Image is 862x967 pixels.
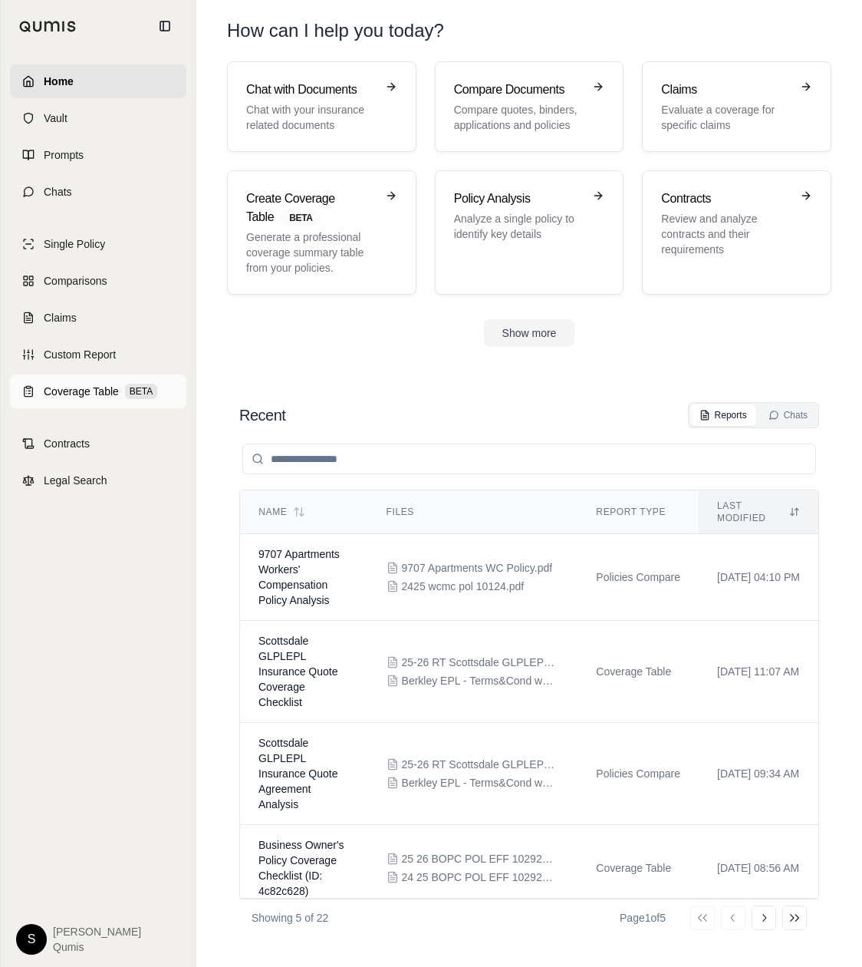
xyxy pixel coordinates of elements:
[10,138,186,172] a: Prompts
[44,184,72,200] span: Chats
[402,870,555,885] span: 24 25 BOPC POL EFF 102924.pdf
[699,723,818,825] td: [DATE] 09:34 AM
[246,102,376,133] p: Chat with your insurance related documents
[10,427,186,460] a: Contracts
[53,939,141,955] span: Qumis
[10,375,186,408] a: Coverage TableBETA
[577,534,699,621] td: Policies Compare
[661,102,791,133] p: Evaluate a coverage for specific claims
[620,910,666,926] div: Page 1 of 5
[246,229,376,276] p: Generate a professional coverage summary table from your policies.
[690,404,756,426] button: Reports
[44,273,107,289] span: Comparisons
[699,621,818,723] td: [DATE] 11:07 AM
[402,560,553,576] span: 9707 Apartments WC Policy.pdf
[454,102,584,133] p: Compare quotes, binders, applications and policies
[661,81,791,99] h3: Claims
[44,436,90,451] span: Contracts
[402,775,555,790] span: Berkley EPL - Terms&Cond w Form.pdf
[577,723,699,825] td: Policies Compare
[577,825,699,912] td: Coverage Table
[44,473,107,488] span: Legal Search
[280,210,321,226] span: BETA
[717,500,800,524] div: Last modified
[454,211,584,242] p: Analyze a single policy to identify key details
[153,14,177,38] button: Collapse sidebar
[227,170,416,295] a: Create Coverage TableBETAGenerate a professional coverage summary table from your policies.
[699,534,818,621] td: [DATE] 04:10 PM
[258,506,350,518] div: Name
[402,673,555,688] span: Berkley EPL - Terms&Cond w Form.pdf
[368,490,578,534] th: Files
[239,404,285,426] h2: Recent
[125,384,157,399] span: BETA
[53,924,141,939] span: [PERSON_NAME]
[759,404,817,426] button: Chats
[661,190,791,208] h3: Contracts
[484,319,575,347] button: Show more
[19,21,77,32] img: Qumis Logo
[246,190,376,226] h3: Create Coverage Table
[246,81,376,99] h3: Chat with Documents
[577,490,699,534] th: Report Type
[44,347,116,362] span: Custom Report
[44,236,105,252] span: Single Policy
[642,170,831,295] a: ContractsReview and analyze contracts and their requirements
[661,211,791,257] p: Review and analyze contracts and their requirements
[10,301,186,335] a: Claims
[642,61,831,152] a: ClaimsEvaluate a coverage for specific claims
[402,655,555,670] span: 25-26 RT Scottsdale GLPLEPL Quote w Endorsements.pdf
[258,635,338,708] span: Scottsdale GLPLEPL Insurance Quote Coverage Checklist
[10,464,186,497] a: Legal Search
[258,548,340,606] span: 9707 Apartments Workers' Compensation Policy Analysis
[454,81,584,99] h3: Compare Documents
[10,227,186,261] a: Single Policy
[10,264,186,298] a: Comparisons
[435,61,624,152] a: Compare DocumentsCompare quotes, binders, applications and policies
[577,621,699,723] td: Coverage Table
[16,924,47,955] div: S
[44,74,74,89] span: Home
[44,147,84,163] span: Prompts
[768,409,808,421] div: Chats
[402,851,555,866] span: 25 26 BOPC POL EFF 102925.pdf
[699,825,818,912] td: [DATE] 08:56 AM
[402,579,525,594] span: 2425 wcmc pol 10124.pdf
[44,310,77,325] span: Claims
[44,384,119,399] span: Coverage Table
[435,170,624,295] a: Policy AnalysisAnalyze a single policy to identify key details
[227,61,416,152] a: Chat with DocumentsChat with your insurance related documents
[402,757,555,772] span: 25-26 RT Scottsdale GLPLEPL Quote w Endorsements.pdf
[227,18,444,43] h1: How can I help you today?
[10,175,186,209] a: Chats
[10,101,186,135] a: Vault
[10,338,186,371] a: Custom Report
[454,190,584,208] h3: Policy Analysis
[699,409,747,421] div: Reports
[10,64,186,98] a: Home
[252,910,328,926] p: Showing 5 of 22
[44,111,67,126] span: Vault
[258,839,344,897] span: Business Owner's Policy Coverage Checklist (ID: 4c82c628)
[258,737,338,810] span: Scottsdale GLPLEPL Insurance Quote Agreement Analysis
